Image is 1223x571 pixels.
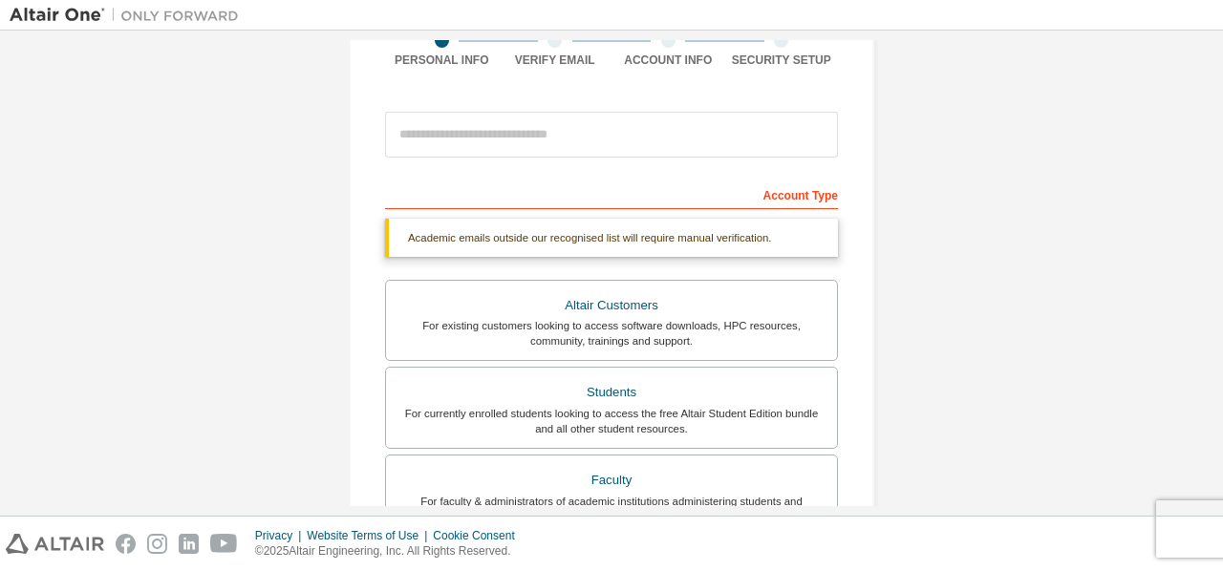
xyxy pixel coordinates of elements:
img: linkedin.svg [179,534,199,554]
img: altair_logo.svg [6,534,104,554]
img: facebook.svg [116,534,136,554]
div: Altair Customers [397,292,826,319]
div: For currently enrolled students looking to access the free Altair Student Edition bundle and all ... [397,406,826,436]
div: Security Setup [725,53,839,68]
div: Cookie Consent [433,528,526,543]
img: instagram.svg [147,534,167,554]
div: Privacy [255,528,307,543]
div: Account Type [385,179,838,209]
div: Website Terms of Use [307,528,433,543]
div: Personal Info [385,53,499,68]
div: Account Info [611,53,725,68]
div: Faculty [397,467,826,494]
img: Altair One [10,6,248,25]
div: Academic emails outside our recognised list will require manual verification. [385,219,838,257]
div: Students [397,379,826,406]
div: For faculty & administrators of academic institutions administering students and accessing softwa... [397,494,826,524]
div: Verify Email [499,53,612,68]
p: © 2025 Altair Engineering, Inc. All Rights Reserved. [255,543,526,560]
img: youtube.svg [210,534,238,554]
div: For existing customers looking to access software downloads, HPC resources, community, trainings ... [397,318,826,349]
